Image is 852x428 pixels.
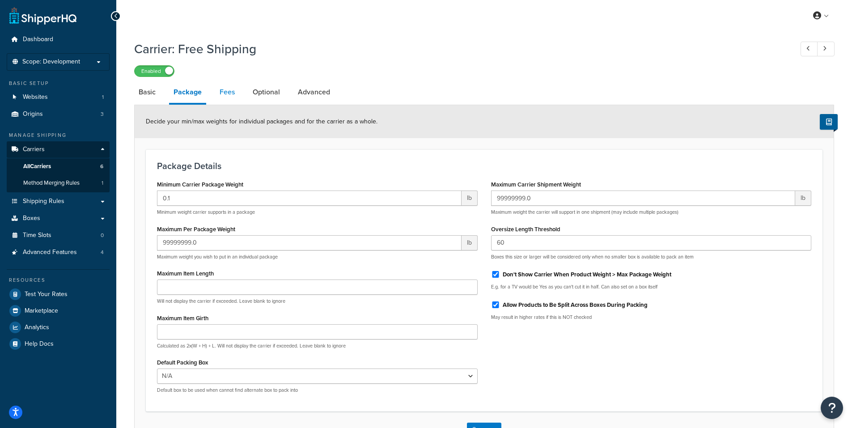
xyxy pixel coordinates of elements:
div: Basic Setup [7,80,110,87]
a: Package [169,81,206,105]
a: AllCarriers6 [7,158,110,175]
a: Shipping Rules [7,193,110,210]
span: Analytics [25,324,49,331]
a: Next Record [817,42,835,56]
a: Previous Record [801,42,818,56]
p: Boxes this size or larger will be considered only when no smaller box is available to pack an item [491,254,812,260]
p: Maximum weight you wish to put in an individual package [157,254,478,260]
li: Websites [7,89,110,106]
label: Minimum Carrier Package Weight [157,181,243,188]
span: 6 [100,163,103,170]
span: 1 [102,93,104,101]
button: Open Resource Center [821,397,843,419]
a: Fees [215,81,239,103]
label: Oversize Length Threshold [491,226,560,233]
li: Advanced Features [7,244,110,261]
p: Maximum weight the carrier will support in one shipment (may include multiple packages) [491,209,812,216]
a: Help Docs [7,336,110,352]
label: Maximum Carrier Shipment Weight [491,181,581,188]
span: lb [795,191,811,206]
a: Advanced [293,81,335,103]
a: Optional [248,81,284,103]
span: Test Your Rates [25,291,68,298]
span: 3 [101,110,104,118]
p: May result in higher rates if this is NOT checked [491,314,812,321]
span: Decide your min/max weights for individual packages and for the carrier as a whole. [146,117,377,126]
a: Analytics [7,319,110,335]
a: Carriers [7,141,110,158]
p: Minimum weight carrier supports in a package [157,209,478,216]
span: Method Merging Rules [23,179,80,187]
label: Default Packing Box [157,359,208,366]
p: Will not display the carrier if exceeded. Leave blank to ignore [157,298,478,305]
label: Maximum Item Girth [157,315,208,322]
label: Allow Products to Be Split Across Boxes During Packing [503,301,648,309]
span: Shipping Rules [23,198,64,205]
span: 4 [101,249,104,256]
a: Basic [134,81,160,103]
li: Origins [7,106,110,123]
div: Resources [7,276,110,284]
span: 0 [101,232,104,239]
p: E.g. for a TV would be Yes as you can't cut it in half. Can also set on a box itself [491,284,812,290]
a: Marketplace [7,303,110,319]
h1: Carrier: Free Shipping [134,40,784,58]
button: Show Help Docs [820,114,838,130]
span: lb [462,191,478,206]
a: Boxes [7,210,110,227]
span: Advanced Features [23,249,77,256]
span: lb [462,235,478,250]
label: Enabled [135,66,174,76]
span: Boxes [23,215,40,222]
span: Time Slots [23,232,51,239]
a: Method Merging Rules1 [7,175,110,191]
li: Carriers [7,141,110,192]
span: Scope: Development [22,58,80,66]
p: Default box to be used when cannot find alternate box to pack into [157,387,478,394]
span: 1 [102,179,103,187]
label: Maximum Per Package Weight [157,226,235,233]
div: Manage Shipping [7,131,110,139]
label: Maximum Item Length [157,270,214,277]
li: Time Slots [7,227,110,244]
a: Origins3 [7,106,110,123]
a: Advanced Features4 [7,244,110,261]
span: Websites [23,93,48,101]
a: Dashboard [7,31,110,48]
p: Calculated as 2x(W + H) + L. Will not display the carrier if exceeded. Leave blank to ignore [157,343,478,349]
span: Carriers [23,146,45,153]
li: Method Merging Rules [7,175,110,191]
label: Don't Show Carrier When Product Weight > Max Package Weight [503,271,671,279]
a: Websites1 [7,89,110,106]
span: All Carriers [23,163,51,170]
a: Time Slots0 [7,227,110,244]
h3: Package Details [157,161,811,171]
span: Origins [23,110,43,118]
a: Test Your Rates [7,286,110,302]
span: Marketplace [25,307,58,315]
span: Help Docs [25,340,54,348]
span: Dashboard [23,36,53,43]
